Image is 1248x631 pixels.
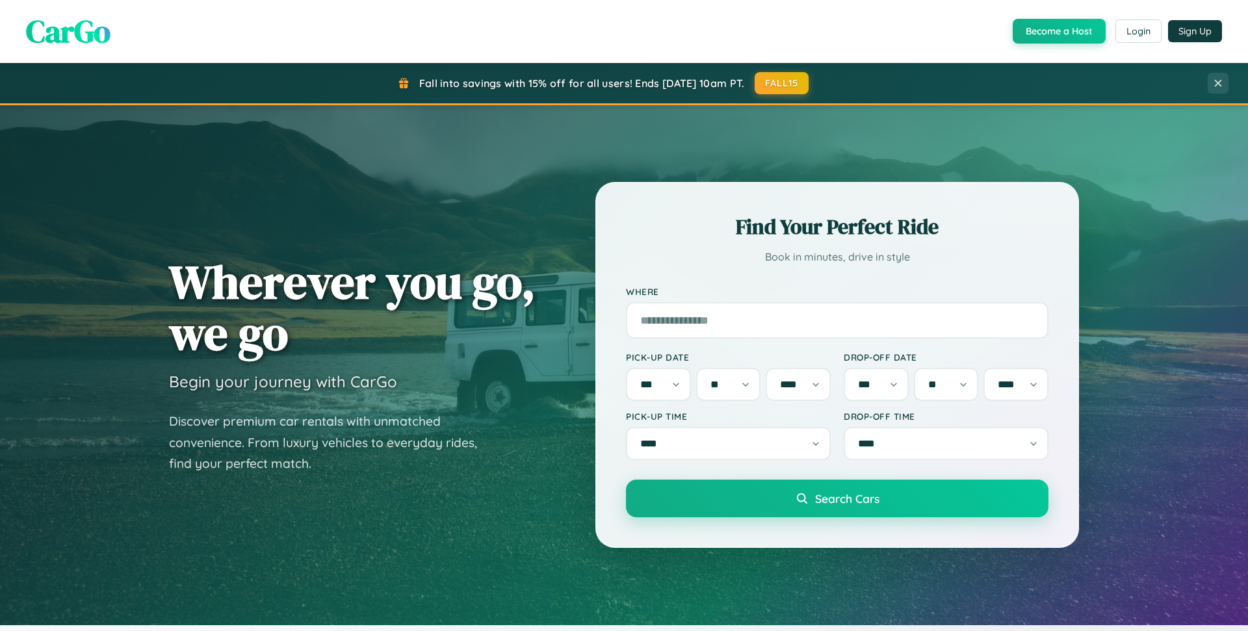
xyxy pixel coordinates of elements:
[626,480,1048,517] button: Search Cars
[626,352,831,363] label: Pick-up Date
[626,248,1048,266] p: Book in minutes, drive in style
[169,372,397,391] h3: Begin your journey with CarGo
[1168,20,1222,42] button: Sign Up
[169,411,494,474] p: Discover premium car rentals with unmatched convenience. From luxury vehicles to everyday rides, ...
[169,256,536,359] h1: Wherever you go, we go
[26,10,110,53] span: CarGo
[1115,19,1162,43] button: Login
[626,411,831,422] label: Pick-up Time
[844,411,1048,422] label: Drop-off Time
[815,491,879,506] span: Search Cars
[844,352,1048,363] label: Drop-off Date
[419,77,745,90] span: Fall into savings with 15% off for all users! Ends [DATE] 10am PT.
[626,212,1048,241] h2: Find Your Perfect Ride
[1013,19,1106,44] button: Become a Host
[626,286,1048,297] label: Where
[755,72,809,94] button: FALL15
